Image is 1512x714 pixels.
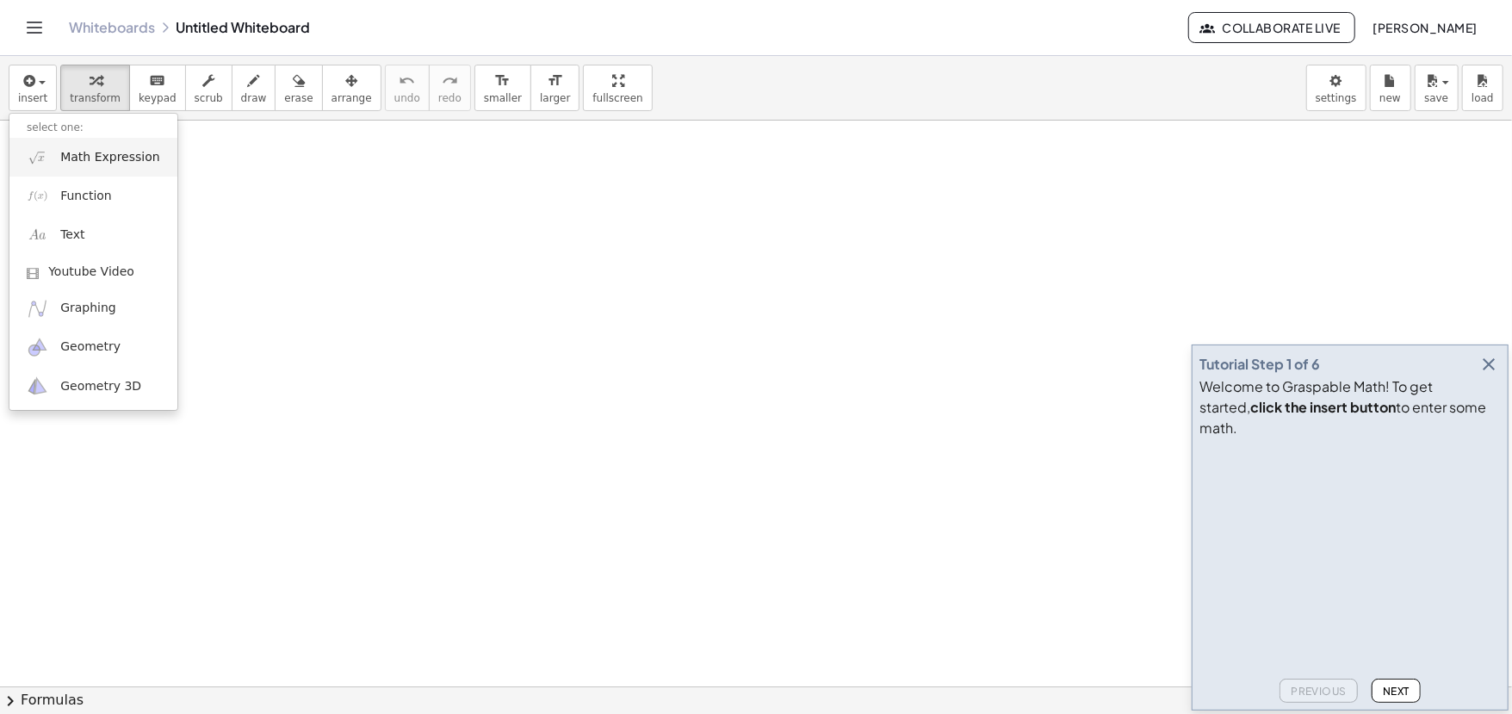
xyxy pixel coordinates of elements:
span: Text [60,227,84,244]
span: draw [241,92,267,104]
span: [PERSON_NAME] [1373,20,1478,35]
img: ggb-graphing.svg [27,298,48,320]
button: Next [1372,679,1421,703]
img: ggb-geometry.svg [27,337,48,358]
button: fullscreen [583,65,652,111]
a: Geometry [9,328,177,367]
span: Math Expression [60,149,159,166]
img: Aa.png [27,224,48,245]
div: Welcome to Graspable Math! To get started, to enter some math. [1199,376,1501,438]
button: keyboardkeypad [129,65,186,111]
img: ggb-3d.svg [27,376,48,397]
button: new [1370,65,1411,111]
span: settings [1316,92,1357,104]
span: Function [60,188,112,205]
button: load [1462,65,1503,111]
span: undo [394,92,420,104]
button: transform [60,65,130,111]
button: [PERSON_NAME] [1359,12,1491,43]
span: scrub [195,92,223,104]
span: Geometry [60,338,121,356]
button: scrub [185,65,232,111]
a: Whiteboards [69,19,155,36]
span: Youtube Video [48,264,134,281]
span: keypad [139,92,177,104]
span: Geometry 3D [60,378,141,395]
span: smaller [484,92,522,104]
a: Geometry 3D [9,367,177,406]
span: fullscreen [592,92,642,104]
button: format_sizelarger [530,65,579,111]
button: settings [1306,65,1366,111]
span: transform [70,92,121,104]
i: format_size [494,71,511,91]
i: undo [399,71,415,91]
button: erase [275,65,322,111]
span: larger [540,92,570,104]
b: click the insert button [1250,398,1396,416]
a: Function [9,177,177,215]
a: Text [9,215,177,254]
span: new [1379,92,1401,104]
span: arrange [332,92,372,104]
button: redoredo [429,65,471,111]
span: load [1472,92,1494,104]
span: Collaborate Live [1203,20,1341,35]
a: Youtube Video [9,255,177,289]
button: insert [9,65,57,111]
div: Tutorial Step 1 of 6 [1199,354,1320,375]
span: insert [18,92,47,104]
button: save [1415,65,1459,111]
span: Graphing [60,300,116,317]
button: Toggle navigation [21,14,48,41]
span: erase [284,92,313,104]
li: select one: [9,118,177,138]
a: Math Expression [9,138,177,177]
button: Collaborate Live [1188,12,1355,43]
span: redo [438,92,462,104]
span: save [1424,92,1448,104]
img: sqrt_x.png [27,146,48,168]
button: draw [232,65,276,111]
button: undoundo [385,65,430,111]
button: arrange [322,65,381,111]
i: format_size [547,71,563,91]
button: format_sizesmaller [474,65,531,111]
i: redo [442,71,458,91]
i: keyboard [149,71,165,91]
a: Graphing [9,289,177,328]
img: f_x.png [27,185,48,207]
span: Next [1383,685,1410,698]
